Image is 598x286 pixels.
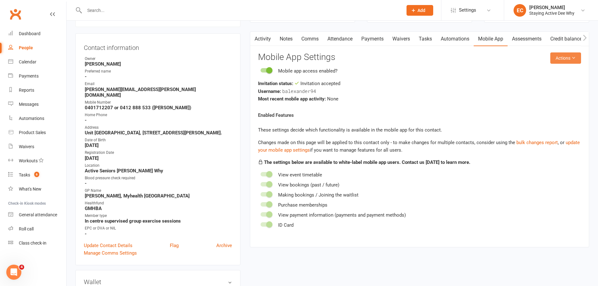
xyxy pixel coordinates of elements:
[19,186,41,192] div: What's New
[19,265,24,270] span: 4
[546,32,586,46] a: Credit balance
[474,32,508,46] a: Mobile App
[85,61,232,67] strong: [PERSON_NAME]
[407,5,433,16] button: Add
[529,5,574,10] div: [PERSON_NAME]
[250,32,275,46] a: Activity
[83,6,398,15] input: Search...
[85,181,232,186] strong: -
[264,159,470,165] strong: The settings below are available to white-label mobile app users. Contact us [DATE] to learn more.
[85,231,232,237] strong: -
[85,225,232,231] div: EPC or DVA or NIL
[19,59,36,64] div: Calendar
[19,88,34,93] div: Reports
[85,130,232,136] strong: Unit [GEOGRAPHIC_DATA], [STREET_ADDRESS][PERSON_NAME].
[550,52,581,64] button: Actions
[85,150,232,156] div: Registration Date
[327,96,338,102] span: None
[8,208,66,222] a: General attendance kiosk mode
[8,182,66,196] a: What's New
[8,97,66,111] a: Messages
[516,140,558,145] a: bulk changes report
[19,45,33,50] div: People
[85,87,232,98] strong: [PERSON_NAME][EMAIL_ADDRESS][PERSON_NAME][DOMAIN_NAME]
[19,212,57,217] div: General attendance
[85,163,232,169] div: Location
[85,56,232,62] div: Owner
[85,193,232,199] strong: [PERSON_NAME], Myhealth [GEOGRAPHIC_DATA]
[84,249,137,257] a: Manage Comms Settings
[8,55,66,69] a: Calendar
[85,188,232,194] div: GP Name
[8,154,66,168] a: Workouts
[85,168,232,174] strong: Active Seniors [PERSON_NAME] Why
[459,3,476,17] span: Settings
[19,172,30,177] div: Tasks
[19,240,46,246] div: Class check-in
[436,32,474,46] a: Automations
[19,144,34,149] div: Waivers
[85,206,232,211] strong: GMHBA
[323,32,357,46] a: Attendance
[516,140,566,145] span: , or
[278,192,358,198] span: Making bookings / Joining the waitlist
[19,102,39,107] div: Messages
[297,32,323,46] a: Comms
[19,73,39,78] div: Payments
[84,42,232,51] h3: Contact information
[278,202,327,208] span: Purchase memberships
[414,32,436,46] a: Tasks
[275,32,297,46] a: Notes
[19,158,38,163] div: Workouts
[357,32,388,46] a: Payments
[514,4,526,17] div: EC
[8,83,66,97] a: Reports
[258,139,581,154] div: Changes made on this page will be applied to this contact only - to make changes for multiple con...
[258,126,581,134] p: These settings decide which functionality is available in the mobile app for this contact.
[85,117,232,123] strong: -
[278,222,294,228] span: ID Card
[8,6,23,22] a: Clubworx
[8,126,66,140] a: Product Sales
[508,32,546,46] a: Assessments
[85,100,232,105] div: Mobile Number
[388,32,414,46] a: Waivers
[8,41,66,55] a: People
[278,172,322,178] span: View event timetable
[258,81,293,86] strong: Invitation status:
[85,81,232,87] div: Email
[529,10,574,16] div: Staying Active Dee Why
[258,80,581,87] div: Invitation accepted
[8,140,66,154] a: Waivers
[84,278,232,285] h3: Wallet
[85,74,232,79] strong: -
[278,212,406,218] span: View payment information (payments and payment methods)
[278,67,337,75] div: Mobile app access enabled?
[85,175,232,181] div: Blood pressure check required
[8,236,66,250] a: Class kiosk mode
[85,137,232,143] div: Date of Birth
[8,69,66,83] a: Payments
[85,105,232,111] strong: 0401712207 or 0412 888 533 ([PERSON_NAME])
[282,88,316,94] span: balexander94
[6,265,21,280] iframe: Intercom live chat
[19,130,46,135] div: Product Sales
[8,168,66,182] a: Tasks 6
[258,89,281,94] strong: Username:
[8,111,66,126] a: Automations
[84,242,132,249] a: Update Contact Details
[8,222,66,236] a: Roll call
[85,125,232,131] div: Address
[85,218,232,224] strong: In centre supervised group exercise sessions
[85,68,232,74] div: Preferred name
[278,182,339,188] span: View bookings (past / future)
[19,226,34,231] div: Roll call
[85,200,232,206] div: Healthfund
[34,172,39,177] span: 6
[258,96,326,102] strong: Most recent mobile app activity:
[19,116,44,121] div: Automations
[258,52,581,62] h3: Mobile App Settings
[85,155,232,161] strong: [DATE]
[85,143,232,148] strong: [DATE]
[85,213,232,219] div: Member type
